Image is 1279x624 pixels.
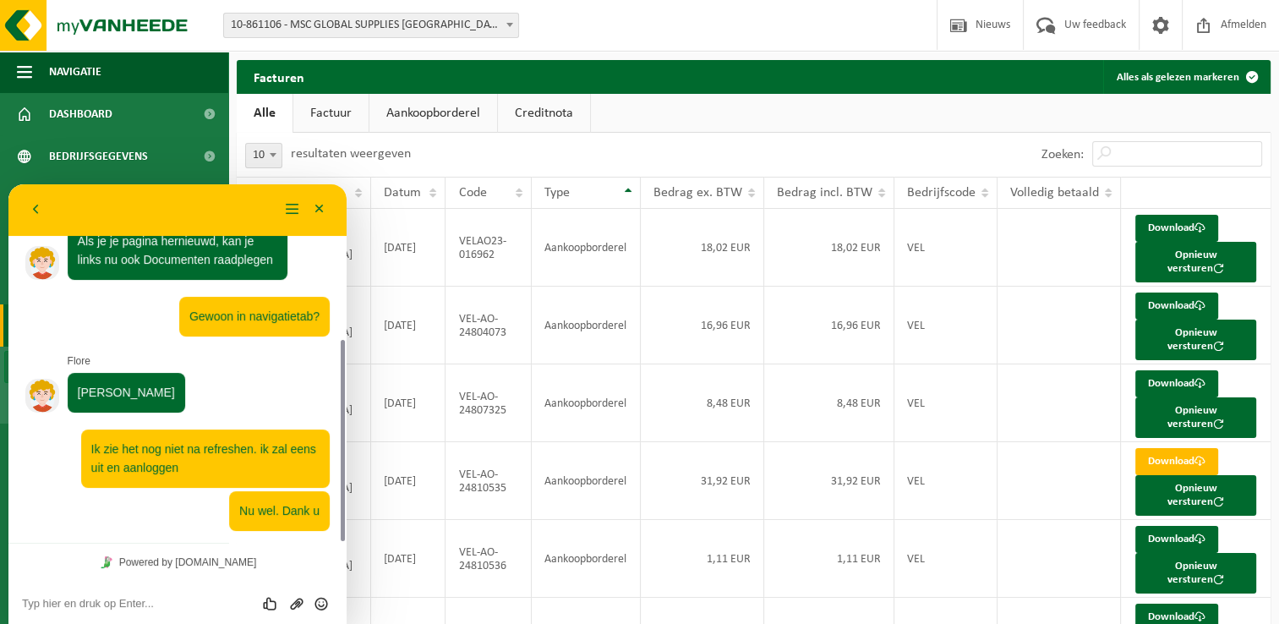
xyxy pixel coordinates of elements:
a: Powered by [DOMAIN_NAME] [85,367,254,389]
td: VEL [894,287,998,364]
td: 31,92 EUR [641,442,764,520]
td: VEL-AO-24807325 [445,364,531,442]
td: 18,02 EUR [764,209,894,287]
td: Aankoopborderel [532,209,641,287]
button: Alles als gelezen markeren [1103,60,1269,94]
span: Navigatie [49,51,101,93]
td: VEL-AO-24810535 [445,442,531,520]
button: Emoji invoeren [300,411,325,428]
iframe: chat widget [8,184,347,624]
td: 16,96 EUR [764,287,894,364]
span: Volledig betaald [1010,186,1099,200]
p: Flore [59,169,321,185]
a: Documenten [4,387,224,419]
a: Download [1135,526,1218,553]
span: Type [544,186,570,200]
button: Upload bestand [276,411,300,428]
a: Factuur [293,94,369,133]
td: 1,11 EUR [764,520,894,598]
img: Tawky_16x16.svg [92,372,104,384]
span: Nu wel. Dank u [231,320,311,333]
span: Contactpersonen [49,178,147,220]
span: 10 [245,143,282,168]
span: Bedrijfsgegevens [49,135,148,178]
img: Profielafbeelding agent [17,194,51,228]
a: Download [1135,370,1218,397]
td: VEL [894,209,998,287]
td: VEL [894,364,998,442]
td: 16,96 EUR [641,287,764,364]
span: Ik zie het nog niet na refreshen. ik zal eens uit en aanloggen [83,258,308,291]
td: VELAO23-016962 [445,209,531,287]
a: Aankoopborderel [369,94,497,133]
span: [PERSON_NAME] [69,201,167,215]
td: [DATE] [371,209,445,287]
a: Download [1135,448,1218,475]
a: Download [1135,215,1218,242]
td: 1,11 EUR [641,520,764,598]
button: Opnieuw versturen [1135,553,1256,594]
td: Aankoopborderel [532,520,641,598]
td: Aankoopborderel [532,442,641,520]
label: resultaten weergeven [291,147,411,161]
button: Opnieuw versturen [1135,242,1256,282]
td: [DATE] [371,442,445,520]
td: 31,92 EUR [764,442,894,520]
a: Alle [237,94,292,133]
span: Datum [384,186,421,200]
span: 10-861106 - MSC GLOBAL SUPPLIES BELGIUM KRUISWEG - ANTWERPEN [223,13,519,38]
td: 8,48 EUR [641,364,764,442]
td: [DATE] [371,520,445,598]
td: [DATE] [371,287,445,364]
span: Dashboard [49,93,112,135]
td: VEL-AO-24810536 [445,520,531,598]
td: Aankoopborderel [532,364,641,442]
td: Aankoopborderel [532,287,641,364]
div: Beoordeel deze chat [250,411,276,428]
span: Bedrag incl. BTW [777,186,872,200]
td: VEL-AO-24804073 [445,287,531,364]
span: 10-861106 - MSC GLOBAL SUPPLIES BELGIUM KRUISWEG - ANTWERPEN [224,14,518,37]
button: Opnieuw versturen [1135,475,1256,516]
a: Creditnota [498,94,590,133]
span: Code [458,186,486,200]
a: Facturen [4,351,224,383]
span: Bedrijfscode [907,186,976,200]
span: Bedrag ex. BTW [653,186,742,200]
a: Download [1135,293,1218,320]
div: Group of buttons [250,411,325,428]
td: [DATE] [371,364,445,442]
td: 18,02 EUR [641,209,764,287]
label: Zoeken: [1041,148,1084,161]
td: VEL [894,520,998,598]
td: 8,48 EUR [764,364,894,442]
span: 10 [246,144,281,167]
td: VEL [894,442,998,520]
button: Opnieuw versturen [1135,320,1256,360]
h2: Facturen [237,60,321,93]
button: Opnieuw versturen [1135,397,1256,438]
